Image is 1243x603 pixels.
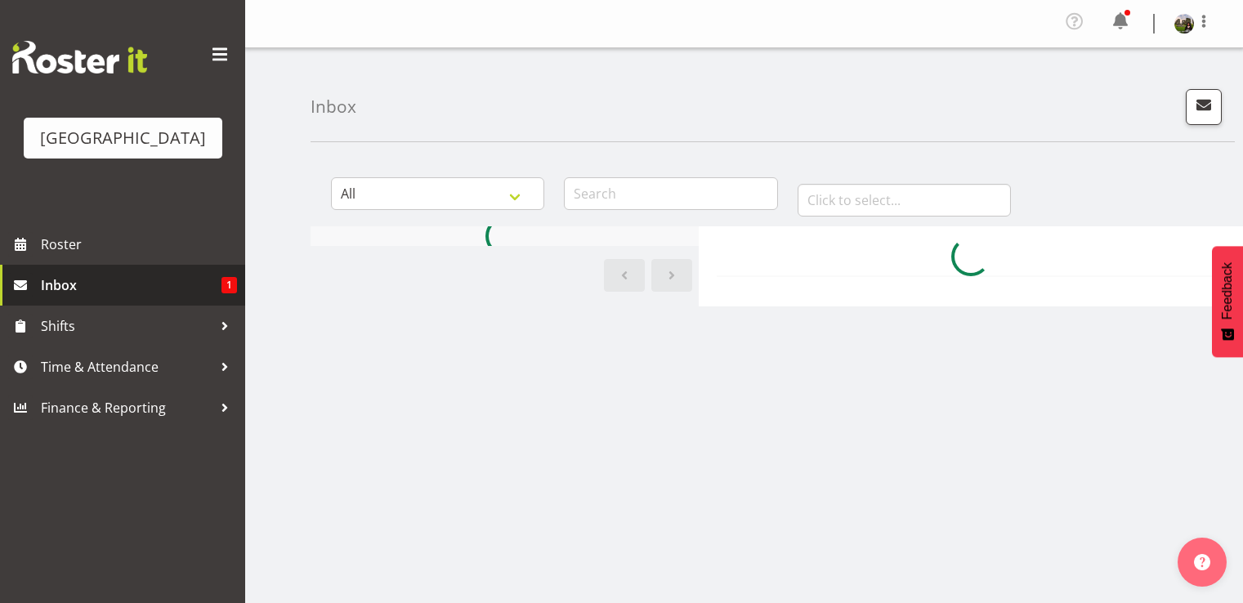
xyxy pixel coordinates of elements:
[41,314,212,338] span: Shifts
[798,184,1011,217] input: Click to select...
[221,277,237,293] span: 1
[1212,246,1243,357] button: Feedback - Show survey
[41,355,212,379] span: Time & Attendance
[564,177,777,210] input: Search
[12,41,147,74] img: Rosterit website logo
[1174,14,1194,33] img: valerie-donaldson30b84046e2fb4b3171eb6bf86b7ff7f4.png
[1194,554,1210,570] img: help-xxl-2.png
[41,273,221,297] span: Inbox
[41,232,237,257] span: Roster
[604,259,645,292] a: Previous page
[1220,262,1235,319] span: Feedback
[311,97,356,116] h4: Inbox
[41,395,212,420] span: Finance & Reporting
[40,126,206,150] div: [GEOGRAPHIC_DATA]
[651,259,692,292] a: Next page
